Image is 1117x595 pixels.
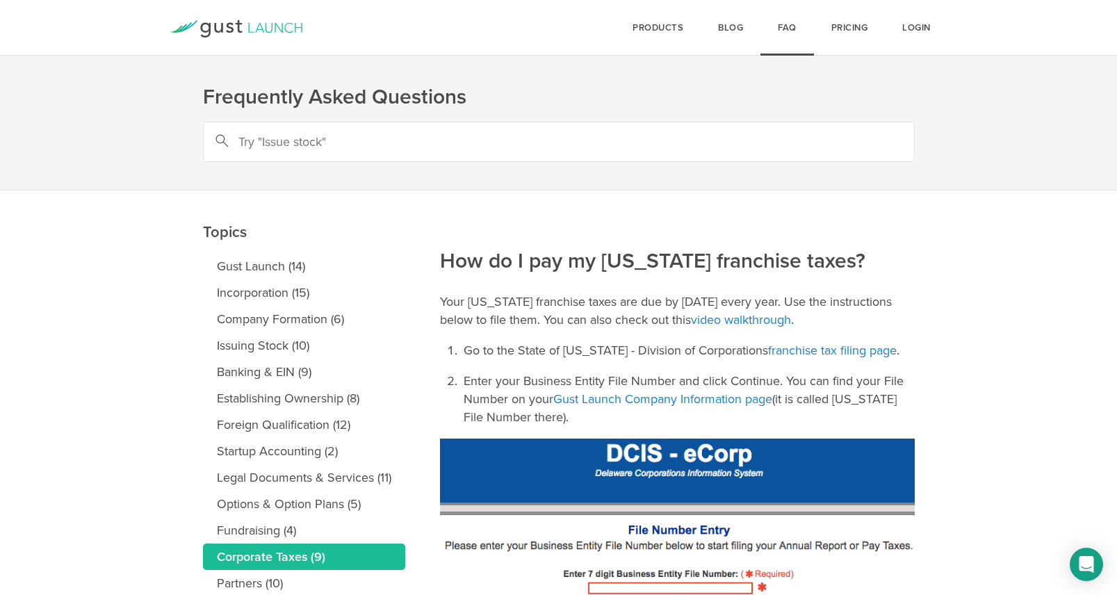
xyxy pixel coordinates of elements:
[464,372,915,426] p: Enter your Business Entity File Number and click Continue. You can find your File Number on your ...
[203,124,405,246] h2: Topics
[440,154,915,275] h2: How do I pay my [US_STATE] franchise taxes?
[553,391,772,407] a: Gust Launch Company Information page
[203,332,405,359] a: Issuing Stock (10)
[203,464,405,491] a: Legal Documents & Services (11)
[203,517,405,544] a: Fundraising (4)
[203,306,405,332] a: Company Formation (6)
[464,341,915,359] p: Go to the State of [US_STATE] - Division of Corporations .
[691,312,791,327] a: video walkthrough
[440,293,915,329] p: Your [US_STATE] franchise taxes are due by [DATE] every year. Use the instructions below to file ...
[203,385,405,411] a: Establishing Ownership (8)
[768,343,897,358] a: franchise tax filing page
[1070,548,1103,581] div: Open Intercom Messenger
[203,491,405,517] a: Options & Option Plans (5)
[203,438,405,464] a: Startup Accounting (2)
[203,411,405,438] a: Foreign Qualification (12)
[203,279,405,306] a: Incorporation (15)
[203,83,915,111] h1: Frequently Asked Questions
[203,122,915,162] input: Try "Issue stock"
[203,544,405,570] a: Corporate Taxes (9)
[203,253,405,279] a: Gust Launch (14)
[203,359,405,385] a: Banking & EIN (9)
